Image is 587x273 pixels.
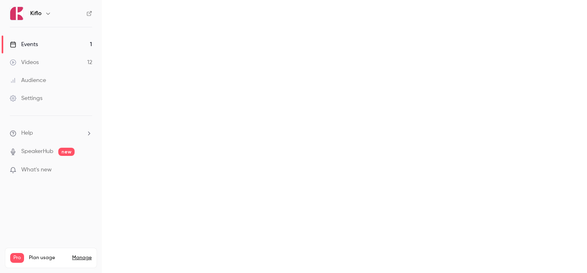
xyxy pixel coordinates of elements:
a: SpeakerHub [21,147,53,156]
span: Plan usage [29,255,67,261]
li: help-dropdown-opener [10,129,92,138]
div: Settings [10,94,42,102]
div: Audience [10,76,46,84]
span: What's new [21,166,52,174]
img: Kiflo [10,7,23,20]
a: Manage [72,255,92,261]
span: new [58,148,75,156]
div: Videos [10,58,39,67]
span: Pro [10,253,24,263]
div: Events [10,40,38,49]
h6: Kiflo [30,9,42,18]
span: Help [21,129,33,138]
iframe: Noticeable Trigger [82,166,92,174]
